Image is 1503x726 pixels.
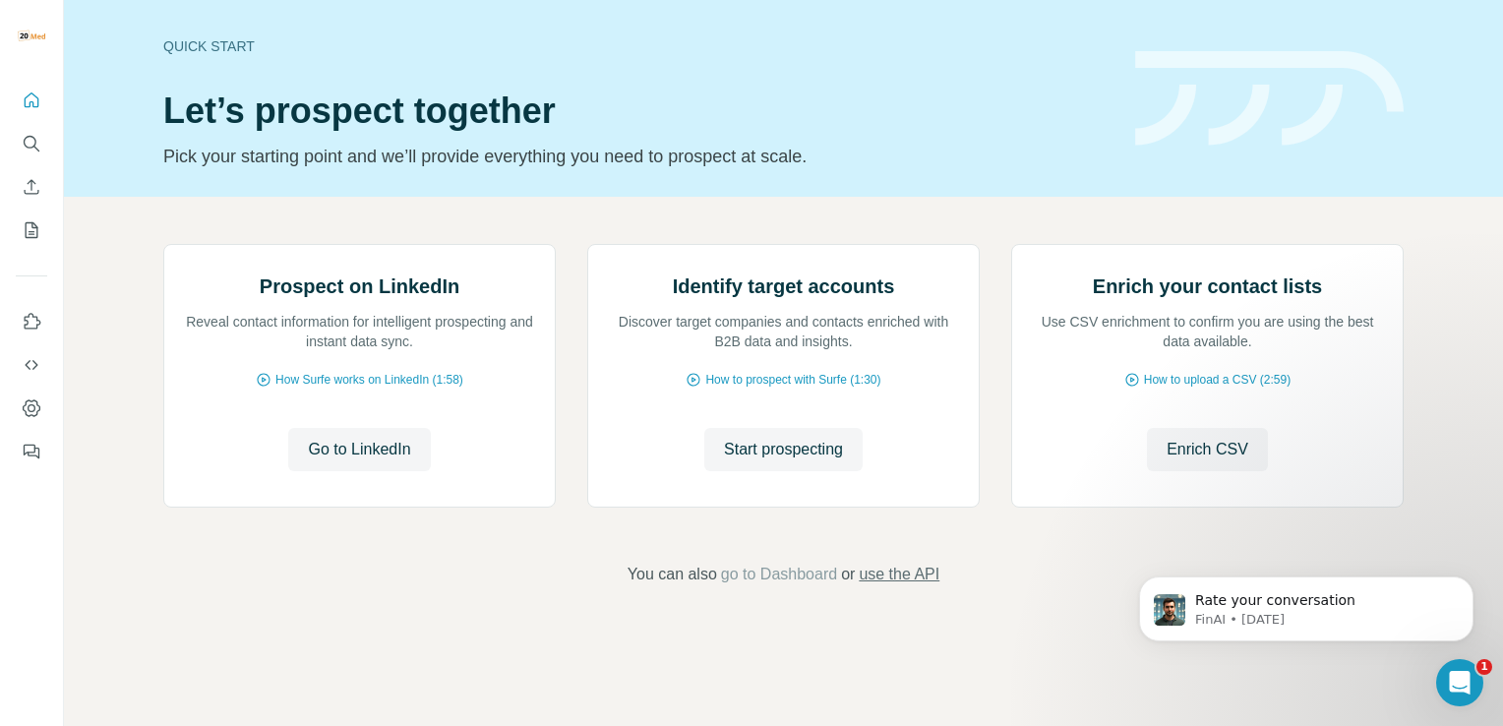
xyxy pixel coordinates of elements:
[308,438,410,461] span: Go to LinkedIn
[608,312,959,351] p: Discover target companies and contacts enriched with B2B data and insights.
[163,143,1112,170] p: Pick your starting point and we’ll provide everything you need to prospect at scale.
[288,428,430,471] button: Go to LinkedIn
[1436,659,1483,706] iframe: Intercom live chat
[16,391,47,426] button: Dashboard
[16,212,47,248] button: My lists
[673,272,895,300] h2: Identify target accounts
[16,169,47,205] button: Enrich CSV
[16,126,47,161] button: Search
[1032,312,1383,351] p: Use CSV enrichment to confirm you are using the best data available.
[163,91,1112,131] h1: Let’s prospect together
[16,83,47,118] button: Quick start
[1476,659,1492,675] span: 1
[859,563,939,586] button: use the API
[275,371,463,389] span: How Surfe works on LinkedIn (1:58)
[704,428,863,471] button: Start prospecting
[184,312,535,351] p: Reveal contact information for intelligent prospecting and instant data sync.
[628,563,717,586] span: You can also
[1135,51,1404,147] img: banner
[16,347,47,383] button: Use Surfe API
[163,36,1112,56] div: Quick start
[705,371,880,389] span: How to prospect with Surfe (1:30)
[721,563,837,586] button: go to Dashboard
[1144,371,1291,389] span: How to upload a CSV (2:59)
[724,438,843,461] span: Start prospecting
[841,563,855,586] span: or
[1167,438,1248,461] span: Enrich CSV
[16,304,47,339] button: Use Surfe on LinkedIn
[16,434,47,469] button: Feedback
[16,20,47,51] img: Avatar
[260,272,459,300] h2: Prospect on LinkedIn
[1147,428,1268,471] button: Enrich CSV
[1093,272,1322,300] h2: Enrich your contact lists
[1110,535,1503,673] iframe: Intercom notifications message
